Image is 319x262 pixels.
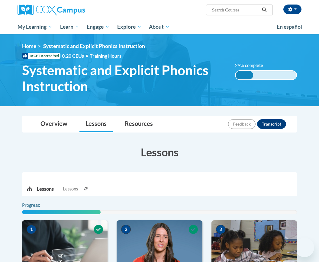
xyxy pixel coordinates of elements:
a: Learn [56,20,83,34]
span: My Learning [18,23,52,30]
span: • [85,53,88,59]
a: En español [273,21,306,33]
a: Cox Campus [18,5,106,15]
button: Account Settings [283,5,301,14]
button: Feedback [228,119,256,129]
a: About [145,20,174,34]
a: Home [22,43,36,49]
span: About [149,23,169,30]
span: Explore [117,23,141,30]
span: Learn [60,23,79,30]
a: Lessons [79,116,113,132]
label: 29% complete [235,62,270,69]
a: Overview [34,116,73,132]
span: IACET Accredited [22,53,60,59]
img: Cox Campus [18,5,85,15]
span: Lessons [63,186,78,192]
span: Systematic and Explicit Phonics Instruction [43,43,145,49]
button: Search [260,6,269,14]
span: 1 [27,225,36,234]
div: Main menu [13,20,306,34]
span: 3 [216,225,226,234]
span: Training Hours [90,53,121,59]
h3: Lessons [22,145,297,160]
p: Lessons [37,186,54,192]
a: My Learning [14,20,56,34]
span: Systematic and Explicit Phonics Instruction [22,62,226,94]
label: Progress: [22,202,57,209]
a: Resources [119,116,159,132]
div: 29% complete [236,71,253,79]
button: Transcript [257,119,286,129]
span: 0.20 CEUs [62,53,90,59]
span: En español [277,24,302,30]
a: Explore [113,20,145,34]
span: 2 [121,225,131,234]
a: Engage [83,20,113,34]
span: Engage [87,23,109,30]
input: Search Courses [211,6,260,14]
iframe: Button to launch messaging window [295,238,314,257]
